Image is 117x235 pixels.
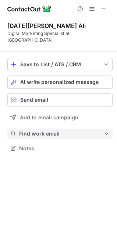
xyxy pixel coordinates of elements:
button: Add to email campaign [7,111,113,124]
div: Save to List / ATS / CRM [20,62,100,67]
button: Find work email [7,129,113,139]
div: Digital Marketing Specialist at [GEOGRAPHIC_DATA] [7,30,113,43]
span: Find work email [19,130,104,137]
button: Send email [7,93,113,106]
span: AI write personalized message [20,79,99,85]
div: [DATE][PERSON_NAME] Ali [7,22,86,29]
img: ContactOut v5.3.10 [7,4,52,13]
span: Notes [19,145,110,152]
button: Notes [7,143,113,154]
button: save-profile-one-click [7,58,113,71]
span: Send email [20,97,48,103]
span: Add to email campaign [20,115,78,120]
button: AI write personalized message [7,76,113,89]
